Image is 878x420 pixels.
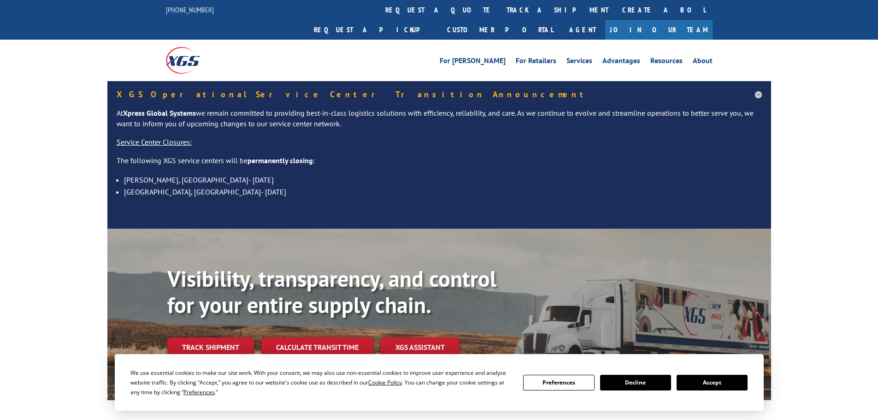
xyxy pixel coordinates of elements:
[117,137,192,147] u: Service Center Closures:
[440,57,506,67] a: For [PERSON_NAME]
[124,186,762,198] li: [GEOGRAPHIC_DATA], [GEOGRAPHIC_DATA]- [DATE]
[167,337,254,357] a: Track shipment
[247,156,313,165] strong: permanently closing
[183,388,215,396] span: Preferences
[516,57,556,67] a: For Retailers
[124,174,762,186] li: [PERSON_NAME], [GEOGRAPHIC_DATA]- [DATE]
[600,375,671,390] button: Decline
[167,264,496,319] b: Visibility, transparency, and control for your entire supply chain.
[693,57,713,67] a: About
[166,5,214,14] a: [PHONE_NUMBER]
[650,57,683,67] a: Resources
[117,108,762,137] p: At we remain committed to providing best-in-class logistics solutions with efficiency, reliabilit...
[307,20,440,40] a: Request a pickup
[261,337,373,357] a: Calculate transit time
[523,375,594,390] button: Preferences
[440,20,560,40] a: Customer Portal
[566,57,592,67] a: Services
[605,20,713,40] a: Join Our Team
[117,155,762,174] p: The following XGS service centers will be :
[602,57,640,67] a: Advantages
[117,90,762,99] h5: XGS Operational Service Center Transition Announcement
[381,337,460,357] a: XGS ASSISTANT
[560,20,605,40] a: Agent
[368,379,402,386] span: Cookie Policy
[677,375,748,390] button: Accept
[130,368,512,397] div: We use essential cookies to make our site work. With your consent, we may also use non-essential ...
[115,354,764,411] div: Cookie Consent Prompt
[123,108,196,118] strong: Xpress Global Systems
